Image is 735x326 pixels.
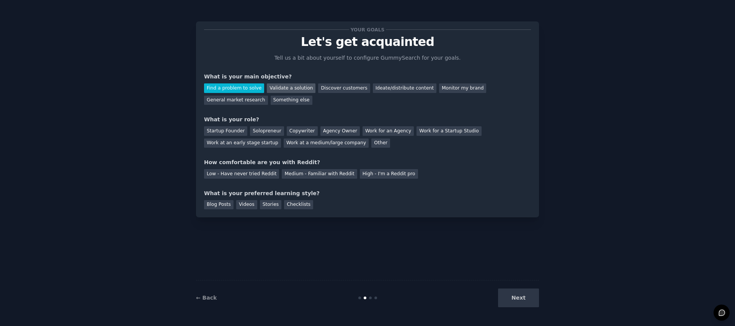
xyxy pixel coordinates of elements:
[196,295,217,301] a: ← Back
[204,200,234,210] div: Blog Posts
[204,35,531,49] p: Let's get acquainted
[363,126,414,136] div: Work for an Agency
[204,116,531,124] div: What is your role?
[204,189,531,197] div: What is your preferred learning style?
[204,169,279,179] div: Low - Have never tried Reddit
[320,126,360,136] div: Agency Owner
[204,96,268,105] div: General market research
[416,126,481,136] div: Work for a Startup Studio
[271,96,312,105] div: Something else
[439,83,486,93] div: Monitor my brand
[260,200,281,210] div: Stories
[287,126,318,136] div: Copywriter
[204,139,281,148] div: Work at an early stage startup
[360,169,418,179] div: High - I'm a Reddit pro
[204,83,264,93] div: Find a problem to solve
[204,73,531,81] div: What is your main objective?
[371,139,390,148] div: Other
[271,54,464,62] p: Tell us a bit about yourself to configure GummySearch for your goals.
[267,83,315,93] div: Validate a solution
[250,126,284,136] div: Solopreneur
[236,200,257,210] div: Videos
[284,139,369,148] div: Work at a medium/large company
[284,200,313,210] div: Checklists
[204,158,531,166] div: How comfortable are you with Reddit?
[204,126,247,136] div: Startup Founder
[318,83,370,93] div: Discover customers
[349,26,386,34] span: Your goals
[282,169,357,179] div: Medium - Familiar with Reddit
[373,83,436,93] div: Ideate/distribute content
